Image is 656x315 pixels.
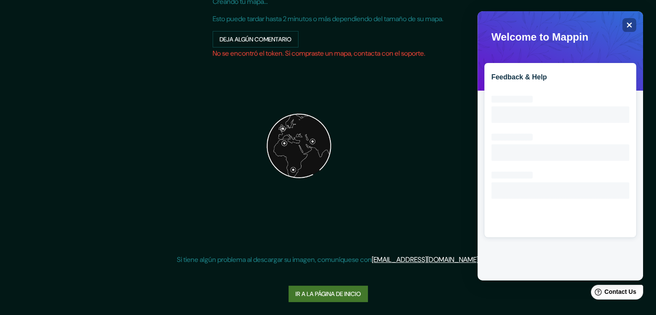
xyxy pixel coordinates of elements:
[213,31,298,47] button: Deja algún comentario
[213,14,443,23] font: Esto puede tardar hasta 2 minutos o más dependiendo del tamaño de su mapa.
[220,35,292,43] font: Deja algún comentario
[213,49,425,58] font: No se encontró el token. Si compraste un mapa, contacta con el soporte.
[579,281,647,306] iframe: Help widget launcher
[213,60,385,232] img: carga mundial
[289,286,368,302] a: Ir a la página de inicio
[295,290,361,298] font: Ir a la página de inicio
[177,255,372,264] font: Si tiene algún problema al descargar su imagen, comuníquese con
[372,255,478,264] a: [EMAIL_ADDRESS][DOMAIN_NAME]
[477,11,643,280] iframe: Help widget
